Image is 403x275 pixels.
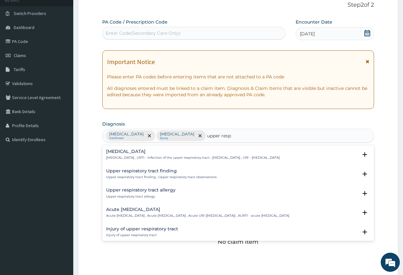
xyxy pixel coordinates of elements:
[106,194,176,199] p: Upper respiratory tract allergy
[106,213,289,218] p: Acute [MEDICAL_DATA] , Acute [MEDICAL_DATA] , Acute URI ([MEDICAL_DATA]) , AURTI - acute [MEDICAL...
[102,2,374,9] p: Step 2 of 2
[361,170,369,178] i: open select status
[106,227,178,231] h4: Injury of upper respiratory tract
[218,239,258,245] p: No claim item
[106,169,217,173] h4: Upper respiratory tract finding
[361,209,369,216] i: open select status
[14,11,46,16] span: Switch Providers
[106,156,280,160] p: [MEDICAL_DATA] , URTI - Infection of the upper respiratory tract , [MEDICAL_DATA] , URI - [MEDICA...
[361,151,369,158] i: open select status
[104,3,120,18] div: Minimize live chat window
[33,36,107,44] div: Chat with us now
[3,174,121,196] textarea: Type your message and hit 'Enter'
[109,137,144,140] small: Confirmed
[102,121,125,127] label: Diagnosis
[106,149,280,154] h4: [MEDICAL_DATA]
[106,188,176,192] h4: Upper respiratory tract allergy
[160,132,194,137] p: [MEDICAL_DATA]
[37,80,88,145] span: We're online!
[107,85,369,98] p: All diagnoses entered must be linked to a claim item. Diagnosis & Claim Items that are visible bu...
[106,233,178,237] p: Injury of upper respiratory tract
[106,175,217,179] p: Upper respiratory tract finding , Upper respiratory tract observations
[12,32,26,48] img: d_794563401_company_1708531726252_794563401
[361,190,369,197] i: open select status
[296,19,332,25] label: Encounter Date
[106,207,289,212] h4: Acute [MEDICAL_DATA]
[14,25,34,30] span: Dashboard
[160,137,194,140] small: Query
[106,30,181,36] div: Enter Code(Secondary Care Only)
[109,132,144,137] p: [MEDICAL_DATA]
[300,31,315,37] span: [DATE]
[107,58,155,65] h1: Important Notice
[197,133,203,139] span: remove selection option
[107,74,369,80] p: Please enter PA codes before entering items that are not attached to a PA code
[102,19,168,25] label: PA Code / Prescription Code
[361,228,369,236] i: open select status
[14,53,26,58] span: Claims
[147,133,152,139] span: remove selection option
[14,67,25,72] span: Tariffs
